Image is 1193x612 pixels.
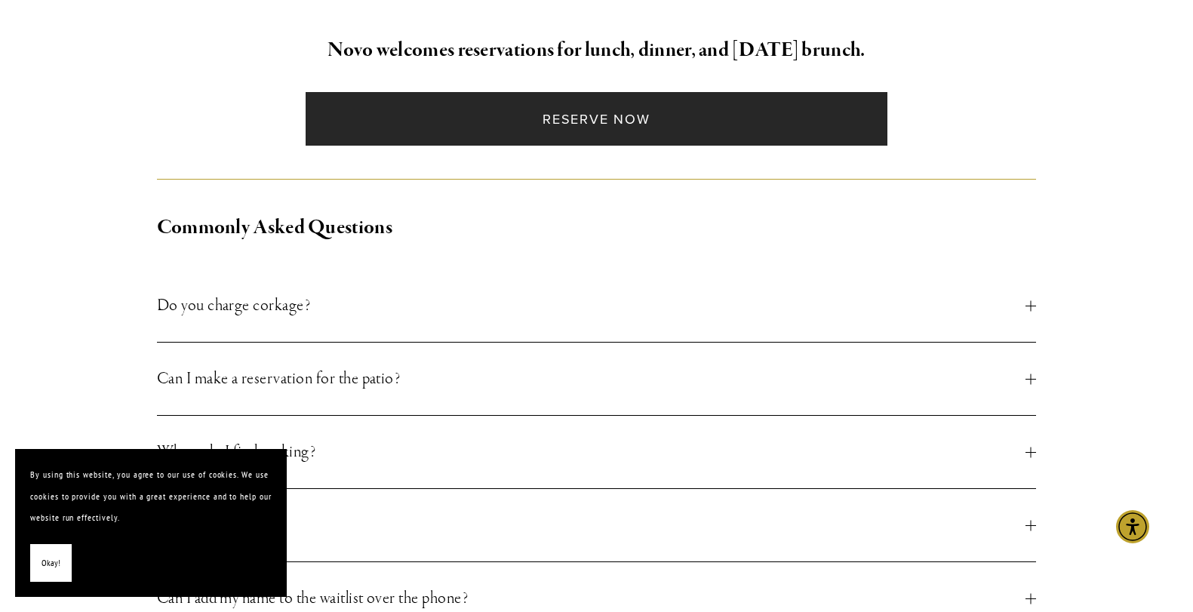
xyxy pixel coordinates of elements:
[157,365,1026,392] span: Can I make a reservation for the patio?
[157,512,1026,539] span: Can I bring my dog?
[157,343,1037,415] button: Can I make a reservation for the patio?
[306,92,887,146] a: Reserve Now
[30,544,72,583] button: Okay!
[30,464,272,529] p: By using this website, you agree to our use of cookies. We use cookies to provide you with a grea...
[157,35,1037,66] h2: Novo welcomes reservations for lunch, dinner, and [DATE] brunch.
[1116,510,1149,543] div: Accessibility Menu
[157,212,1037,244] h2: Commonly Asked Questions
[157,438,1026,466] span: Where do I find parking?
[157,416,1037,488] button: Where do I find parking?
[157,585,1026,612] span: Can I add my name to the waitlist over the phone?
[42,552,60,574] span: Okay!
[157,489,1037,561] button: Can I bring my dog?
[157,269,1037,342] button: Do you charge corkage?
[157,292,1026,319] span: Do you charge corkage?
[15,449,287,597] section: Cookie banner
